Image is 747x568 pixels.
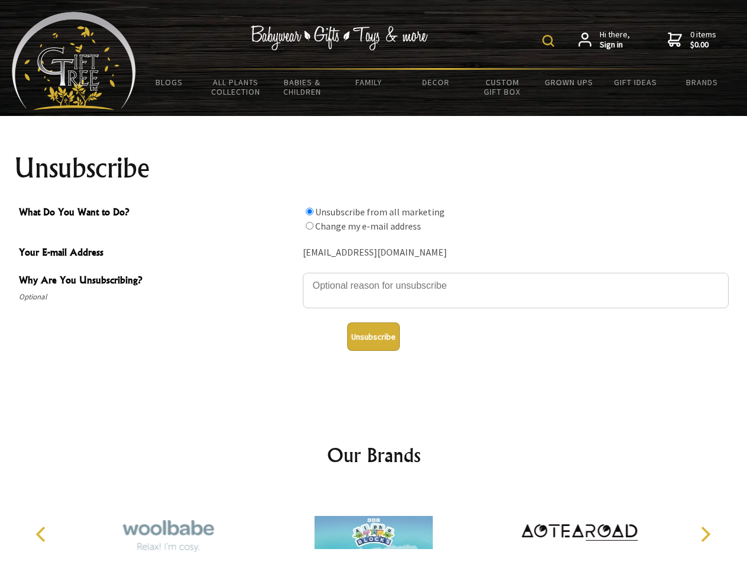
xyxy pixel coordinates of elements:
img: Babyware - Gifts - Toys and more... [12,12,136,110]
span: Optional [19,290,297,304]
a: BLOGS [136,70,203,95]
button: Next [692,521,718,547]
button: Unsubscribe [347,322,400,351]
textarea: Why Are You Unsubscribing? [303,273,729,308]
span: Why Are You Unsubscribing? [19,273,297,290]
img: product search [542,35,554,47]
a: Babies & Children [269,70,336,104]
input: What Do You Want to Do? [306,208,313,215]
span: What Do You Want to Do? [19,205,297,222]
button: Previous [30,521,56,547]
label: Unsubscribe from all marketing [315,206,445,218]
span: 0 items [690,29,716,50]
label: Change my e-mail address [315,220,421,232]
a: Custom Gift Box [469,70,536,104]
a: 0 items$0.00 [668,30,716,50]
h1: Unsubscribe [14,154,733,182]
a: Brands [669,70,736,95]
a: Gift Ideas [602,70,669,95]
a: All Plants Collection [203,70,270,104]
span: Your E-mail Address [19,245,297,262]
input: What Do You Want to Do? [306,222,313,230]
strong: Sign in [600,40,630,50]
a: Hi there,Sign in [578,30,630,50]
img: Babywear - Gifts - Toys & more [251,25,428,50]
a: Decor [402,70,469,95]
a: Family [336,70,403,95]
h2: Our Brands [24,441,724,469]
span: Hi there, [600,30,630,50]
div: [EMAIL_ADDRESS][DOMAIN_NAME] [303,244,729,262]
strong: $0.00 [690,40,716,50]
a: Grown Ups [535,70,602,95]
